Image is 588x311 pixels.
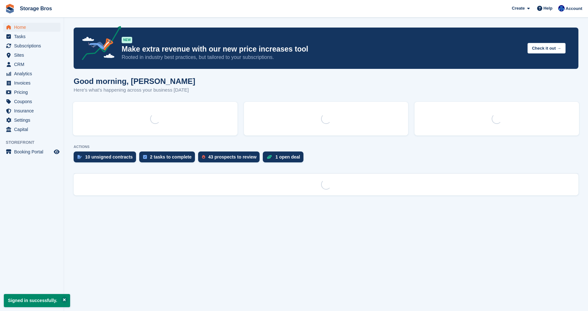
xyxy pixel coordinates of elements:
span: Coupons [14,97,52,106]
div: 2 tasks to complete [150,154,192,160]
p: ACTIONS [74,145,578,149]
h1: Good morning, [PERSON_NAME] [74,77,195,86]
a: menu [3,23,60,32]
img: Jamie O’Mara [558,5,565,12]
span: Home [14,23,52,32]
p: Here's what's happening across your business [DATE] [74,86,195,94]
img: contract_signature_icon-13c848040528278c33f63329250d36e43548de30e8caae1d1a13099fd9432cc5.svg [77,155,82,159]
a: menu [3,147,60,156]
span: Help [544,5,552,12]
a: menu [3,51,60,60]
a: Preview store [53,148,60,156]
a: menu [3,60,60,69]
div: 10 unsigned contracts [85,154,133,160]
span: Booking Portal [14,147,52,156]
span: Invoices [14,78,52,87]
span: Create [512,5,525,12]
a: menu [3,116,60,125]
span: Tasks [14,32,52,41]
span: Settings [14,116,52,125]
span: Analytics [14,69,52,78]
a: menu [3,78,60,87]
a: menu [3,125,60,134]
div: 43 prospects to review [208,154,257,160]
img: deal-1b604bf984904fb50ccaf53a9ad4b4a5d6e5aea283cecdc64d6e3604feb123c2.svg [267,155,272,159]
p: Rooted in industry best practices, but tailored to your subscriptions. [122,54,522,61]
span: Insurance [14,106,52,115]
a: menu [3,32,60,41]
a: menu [3,69,60,78]
a: menu [3,97,60,106]
span: Storefront [6,139,64,146]
span: Capital [14,125,52,134]
img: stora-icon-8386f47178a22dfd0bd8f6a31ec36ba5ce8667c1dd55bd0f319d3a0aa187defe.svg [5,4,15,13]
a: 2 tasks to complete [139,151,198,166]
span: Sites [14,51,52,60]
a: 1 open deal [263,151,306,166]
div: 1 open deal [275,154,300,160]
img: prospect-51fa495bee0391a8d652442698ab0144808aea92771e9ea1ae160a38d050c398.svg [202,155,205,159]
a: menu [3,41,60,50]
a: 10 unsigned contracts [74,151,139,166]
button: Check it out → [528,43,566,53]
p: Make extra revenue with our new price increases tool [122,45,522,54]
a: menu [3,88,60,97]
img: price-adjustments-announcement-icon-8257ccfd72463d97f412b2fc003d46551f7dbcb40ab6d574587a9cd5c0d94... [77,26,121,62]
div: NEW [122,37,132,43]
a: Storage Bros [17,3,54,14]
span: Account [566,5,582,12]
span: Subscriptions [14,41,52,50]
p: Signed in successfully. [4,294,70,307]
img: task-75834270c22a3079a89374b754ae025e5fb1db73e45f91037f5363f120a921f8.svg [143,155,147,159]
span: CRM [14,60,52,69]
a: menu [3,106,60,115]
a: 43 prospects to review [198,151,263,166]
span: Pricing [14,88,52,97]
